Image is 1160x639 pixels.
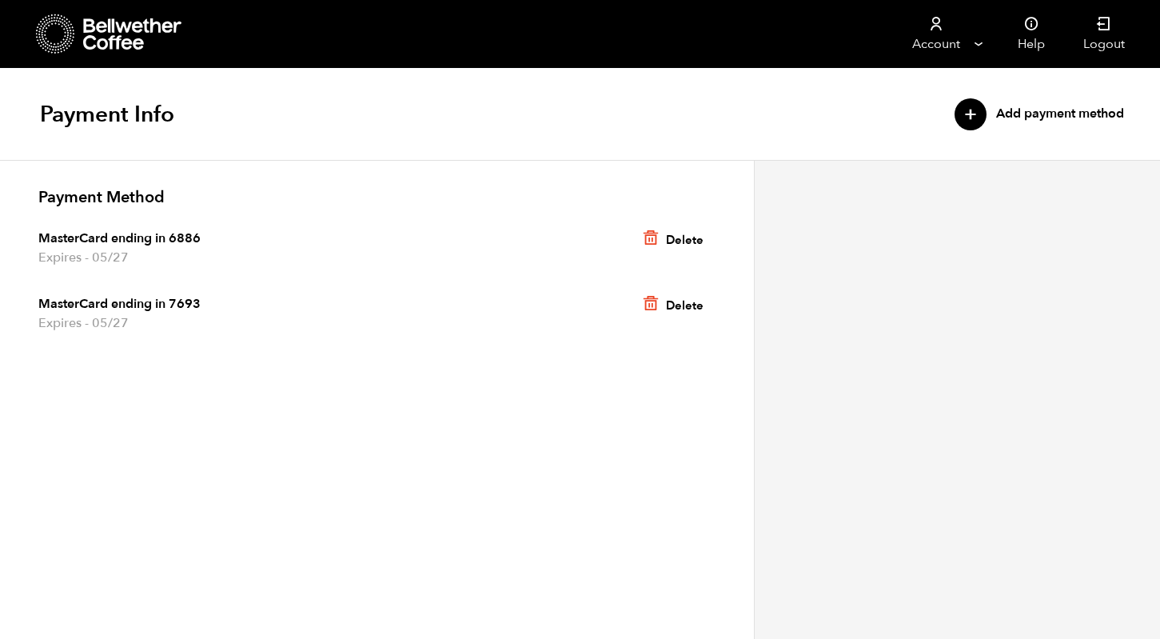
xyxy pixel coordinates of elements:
a: +Add payment method [955,98,1124,130]
h1: Payment Info [40,100,174,129]
span: Expires - 05/27 [38,248,716,267]
h2: Payment Method [38,188,716,207]
span: Expires - 05/27 [38,314,716,333]
div: + [955,98,987,130]
a: Delete [630,286,716,319]
span: MasterCard ending in 6886 [38,229,716,248]
a: Delete [630,220,716,254]
span: MasterCard ending in 7693 [38,294,716,314]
